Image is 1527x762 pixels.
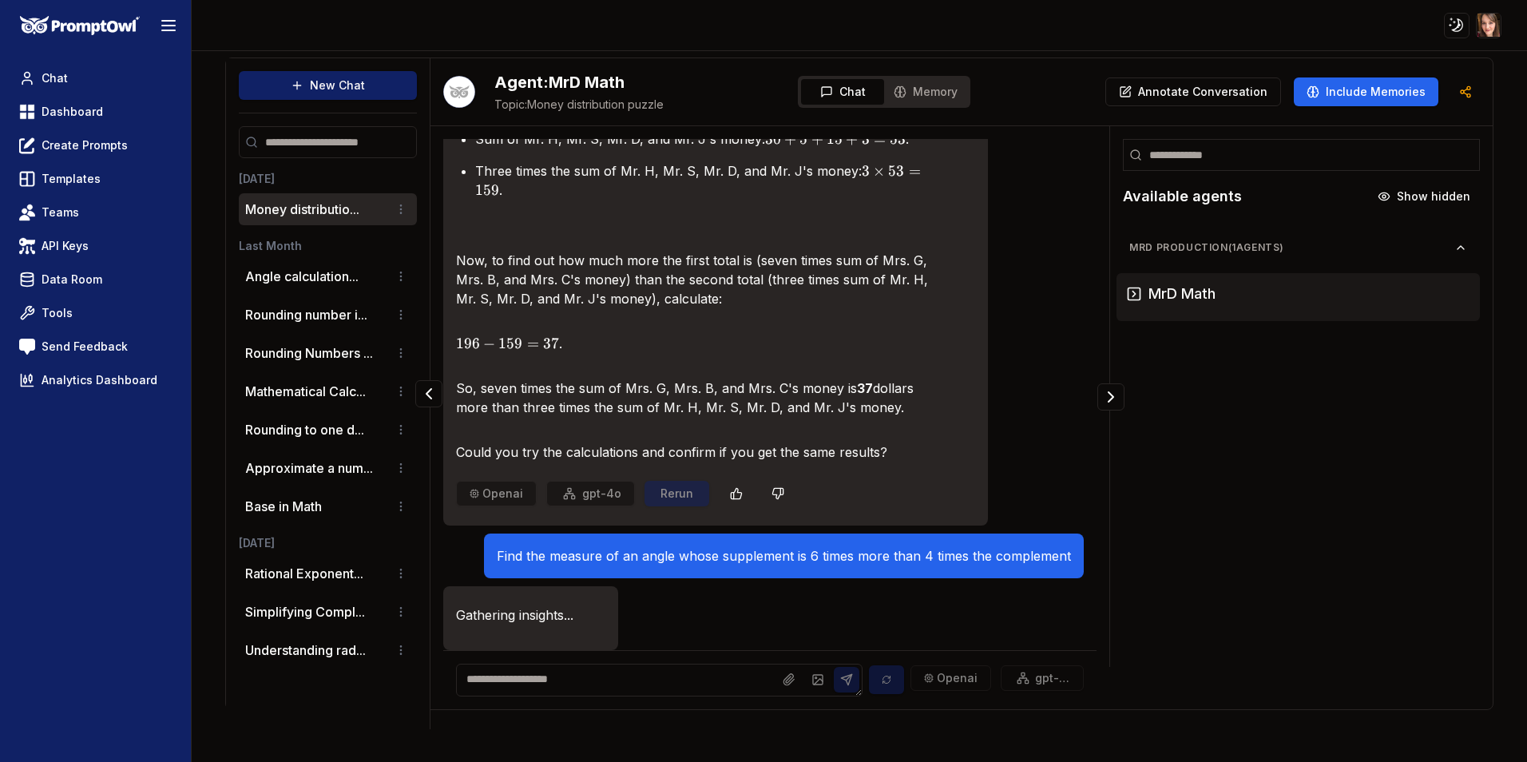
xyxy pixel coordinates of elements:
[391,641,411,660] button: Conversation options
[888,162,904,180] span: 53
[42,372,157,388] span: Analytics Dashboard
[874,130,886,148] span: =
[13,64,178,93] a: Chat
[42,70,68,86] span: Chat
[19,339,35,355] img: feedback
[1477,14,1501,37] img: ACg8ocIfLupnZeinHNHzosolBsVfM8zAcz9EECOIs1RXlN6hj8iSyZKw=s96-c
[391,200,411,219] button: Conversation options
[245,343,373,363] button: Rounding Numbers ...
[245,458,373,478] button: Approximate a num...
[456,443,943,462] p: Could you try the calculations and confirm if you get the same results?
[475,129,943,149] p: Sum of Mr. H, Mr. S, Mr. D, and Mr. J's money: .
[1123,185,1242,208] h2: Available agents
[1105,77,1281,106] button: Annotate Conversation
[1294,77,1438,106] button: Include Memories
[20,16,140,36] img: PromptOwl
[239,238,417,254] h3: Last Month
[543,335,559,352] span: 37
[391,497,411,516] button: Conversation options
[890,130,906,148] span: 53
[245,602,365,621] button: Simplifying Compl...
[456,251,943,308] p: Now, to find out how much more the first total is (seven times sum of Mrs. G, Mrs. B, and Mrs. C'...
[483,335,495,352] span: −
[498,335,522,352] span: 159
[456,334,943,353] p: .
[13,332,178,361] a: Send Feedback
[42,339,128,355] span: Send Feedback
[475,161,943,200] p: Three times the sum of Mr. H, Mr. S, Mr. D, and Mr. J's money: .
[1326,84,1426,100] span: Include Memories
[391,420,411,439] button: Conversation options
[913,84,958,100] span: Memory
[1148,283,1216,305] h3: MrD Math
[13,232,178,260] a: API Keys
[13,165,178,193] a: Templates
[245,305,367,324] button: Rounding number i...
[415,380,442,407] button: Collapse panel
[239,71,417,100] button: New Chat
[42,137,128,153] span: Create Prompts
[391,267,411,286] button: Conversation options
[1129,241,1454,254] span: MrD Production ( 1 agents)
[765,130,781,148] span: 30
[494,71,664,93] h2: MrD Math
[42,171,101,187] span: Templates
[811,130,823,148] span: +
[13,131,178,160] a: Create Prompts
[909,162,921,180] span: =
[1368,184,1480,209] button: Show hidden
[857,380,873,396] strong: 37
[456,605,573,625] p: Gathering insights...
[784,130,796,148] span: +
[391,564,411,583] button: Conversation options
[1097,383,1124,411] button: Collapse panel
[494,97,664,113] span: Money distribution puzzle
[1138,84,1267,100] p: Annotate Conversation
[13,366,178,395] a: Analytics Dashboard
[391,305,411,324] button: Conversation options
[391,458,411,478] button: Conversation options
[245,420,364,439] button: Rounding to one d...
[239,171,417,187] h3: [DATE]
[245,564,363,583] button: Rational Exponent...
[456,379,943,417] p: So, seven times the sum of Mrs. G, Mrs. B, and Mrs. C's money is dollars more than three times th...
[391,343,411,363] button: Conversation options
[13,97,178,126] a: Dashboard
[13,198,178,227] a: Teams
[443,76,475,108] button: Talk with Hootie
[527,335,539,352] span: =
[42,104,103,120] span: Dashboard
[42,272,102,288] span: Data Room
[846,130,858,148] span: +
[239,535,417,551] h3: [DATE]
[443,76,475,108] img: Bot
[13,265,178,294] a: Data Room
[391,602,411,621] button: Conversation options
[42,305,73,321] span: Tools
[839,84,866,100] span: Chat
[799,130,807,148] span: 5
[42,204,79,220] span: Teams
[1116,235,1480,260] button: MrD Production(1agents)
[1397,189,1470,204] span: Show hidden
[873,162,885,180] span: ×
[245,382,366,401] button: Mathematical Calc...
[475,181,499,199] span: 159
[862,162,870,180] span: 3
[497,546,1071,566] p: Find the measure of an angle whose supplement is 6 times more than 4 times the complement
[245,497,322,516] p: Base in Math
[245,641,366,660] button: Understanding rad...
[245,267,359,286] button: Angle calculation...
[862,130,870,148] span: 3
[13,299,178,327] a: Tools
[391,382,411,401] button: Conversation options
[245,200,359,219] button: Money distributio...
[456,335,480,352] span: 196
[42,238,89,254] span: API Keys
[827,130,843,148] span: 15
